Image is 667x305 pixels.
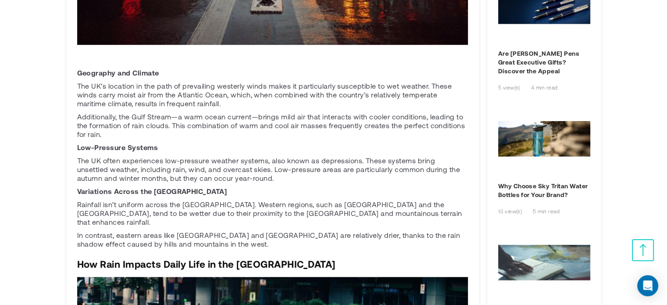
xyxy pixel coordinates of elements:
[637,275,658,296] div: Open Intercom Messenger
[498,84,520,91] span: 5 view(s)
[77,231,468,248] p: In contrast, eastern areas like [GEOGRAPHIC_DATA] and [GEOGRAPHIC_DATA] are relatively drier, tha...
[533,208,560,215] span: 5 min read
[498,226,590,301] a: Spectrum Notebook -A Colourful Canvas for Brand's Message
[77,82,468,108] p: The UK’s location in the path of prevailing westerly winds makes it particularly susceptible to w...
[531,84,558,91] span: 4 min read
[77,259,468,268] h2: How Rain Impacts Daily Life in the [GEOGRAPHIC_DATA]
[498,102,590,177] a: Why Choose Sky Tritan Water Bottles for Your Brand?
[498,182,590,199] a: Why Choose Sky Tritan Water Bottles for Your Brand?
[77,112,468,139] p: Additionally, the Gulf Stream—a warm ocean current—brings mild air that interacts with cooler con...
[498,102,590,176] img: Sky Tritan Water Bottles list img
[77,187,227,195] strong: Variations Across the [GEOGRAPHIC_DATA]
[498,49,590,75] a: Are Waterman Pens Great Executive Gifts? Discover the Appeal
[77,156,468,183] p: The UK often experiences low-pressure weather systems, also known as depressions. These systems b...
[77,143,158,151] strong: Low-Pressure Systems
[77,200,468,226] p: Rainfall isn’t uniform across the [GEOGRAPHIC_DATA]. Western regions, such as [GEOGRAPHIC_DATA] a...
[498,226,590,299] img: Spectrum Notebook list img
[77,68,159,77] strong: Geography and Climate
[498,208,522,215] span: 13 view(s)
